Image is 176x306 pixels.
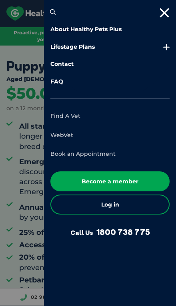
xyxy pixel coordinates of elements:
[50,150,116,157] a: Book an Appointment
[70,229,93,236] span: Call Us
[50,43,170,51] a: Lifestage Plans
[50,60,170,68] a: Contact
[50,112,80,119] a: Find A Vet
[50,8,56,16] button: Search
[50,26,170,34] a: About Healthy Pets Plus
[50,131,73,139] a: WebVet
[50,195,170,215] a: Log in
[50,78,170,86] a: FAQ
[70,227,150,237] a: Call Us1800 738 775
[50,171,170,191] a: Become a member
